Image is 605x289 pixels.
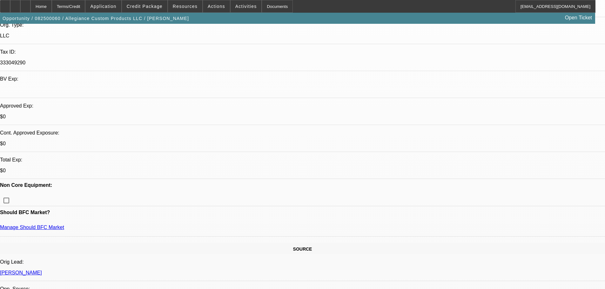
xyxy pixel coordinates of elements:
[127,4,163,9] span: Credit Package
[173,4,198,9] span: Resources
[168,0,202,12] button: Resources
[293,246,312,252] span: SOURCE
[90,4,116,9] span: Application
[562,12,595,23] a: Open Ticket
[235,4,257,9] span: Activities
[85,0,121,12] button: Application
[208,4,225,9] span: Actions
[3,16,189,21] span: Opportunity / 082500060 / Allegiance Custom Products LLC / [PERSON_NAME]
[203,0,230,12] button: Actions
[122,0,167,12] button: Credit Package
[231,0,262,12] button: Activities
